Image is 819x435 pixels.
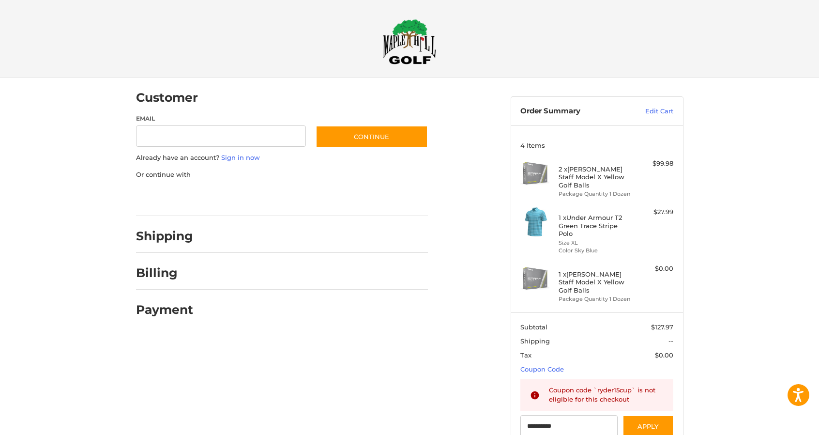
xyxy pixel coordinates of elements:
[316,125,428,148] button: Continue
[520,365,564,373] a: Coupon Code
[635,159,673,169] div: $99.98
[559,239,633,247] li: Size XL
[635,264,673,274] div: $0.00
[136,153,428,163] p: Already have an account?
[520,351,531,359] span: Tax
[624,107,673,116] a: Edit Cart
[559,270,633,294] h4: 1 x [PERSON_NAME] Staff Model X Yellow Golf Balls
[221,154,260,161] a: Sign in now
[383,19,436,64] img: Maple Hill Golf
[559,295,633,303] li: Package Quantity 1 Dozen
[136,170,428,180] p: Or continue with
[559,190,633,198] li: Package Quantity 1 Dozen
[559,247,633,255] li: Color Sky Blue
[520,337,550,345] span: Shipping
[559,214,633,237] h4: 1 x Under Armour T2 Green Trace Stripe Polo
[520,323,547,331] span: Subtotal
[136,90,198,105] h2: Customer
[549,386,664,404] div: Coupon code `ryder15cup` is not eligible for this checkout
[215,189,288,206] iframe: PayPal-paylater
[520,107,624,116] h3: Order Summary
[668,337,673,345] span: --
[133,189,205,206] iframe: PayPal-paypal
[136,229,193,244] h2: Shipping
[136,302,193,317] h2: Payment
[651,323,673,331] span: $127.97
[655,351,673,359] span: $0.00
[559,165,633,189] h4: 2 x [PERSON_NAME] Staff Model X Yellow Golf Balls
[520,141,673,149] h3: 4 Items
[297,189,369,206] iframe: PayPal-venmo
[635,207,673,217] div: $27.99
[136,265,193,280] h2: Billing
[136,114,306,123] label: Email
